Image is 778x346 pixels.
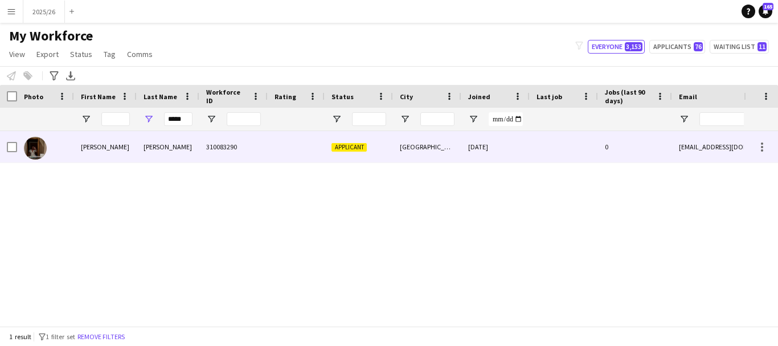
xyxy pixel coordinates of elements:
[537,92,562,101] span: Last job
[101,112,130,126] input: First Name Filter Input
[468,114,478,124] button: Open Filter Menu
[137,131,199,162] div: [PERSON_NAME]
[75,331,127,343] button: Remove filters
[81,114,91,124] button: Open Filter Menu
[122,47,157,62] a: Comms
[679,92,697,101] span: Email
[46,332,75,341] span: 1 filter set
[393,131,461,162] div: [GEOGRAPHIC_DATA]
[679,114,689,124] button: Open Filter Menu
[605,88,652,105] span: Jobs (last 90 days)
[9,27,93,44] span: My Workforce
[400,114,410,124] button: Open Filter Menu
[64,69,77,83] app-action-btn: Export XLSX
[759,5,772,18] a: 165
[694,42,703,51] span: 76
[420,112,454,126] input: City Filter Input
[206,114,216,124] button: Open Filter Menu
[489,112,523,126] input: Joined Filter Input
[649,40,705,54] button: Applicants76
[144,92,177,101] span: Last Name
[400,92,413,101] span: City
[70,49,92,59] span: Status
[5,47,30,62] a: View
[331,114,342,124] button: Open Filter Menu
[24,92,43,101] span: Photo
[23,1,65,23] button: 2025/26
[763,3,773,10] span: 165
[461,131,530,162] div: [DATE]
[65,47,97,62] a: Status
[164,112,193,126] input: Last Name Filter Input
[625,42,642,51] span: 3,153
[32,47,63,62] a: Export
[275,92,296,101] span: Rating
[36,49,59,59] span: Export
[144,114,154,124] button: Open Filter Menu
[588,40,645,54] button: Everyone3,153
[227,112,261,126] input: Workforce ID Filter Input
[47,69,61,83] app-action-btn: Advanced filters
[710,40,769,54] button: Waiting list11
[206,88,247,105] span: Workforce ID
[74,131,137,162] div: [PERSON_NAME]
[24,137,47,160] img: katie dearden
[127,49,153,59] span: Comms
[757,42,767,51] span: 11
[99,47,120,62] a: Tag
[81,92,116,101] span: First Name
[598,131,672,162] div: 0
[352,112,386,126] input: Status Filter Input
[468,92,490,101] span: Joined
[331,143,367,152] span: Applicant
[199,131,268,162] div: 310083290
[104,49,116,59] span: Tag
[9,49,25,59] span: View
[331,92,354,101] span: Status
